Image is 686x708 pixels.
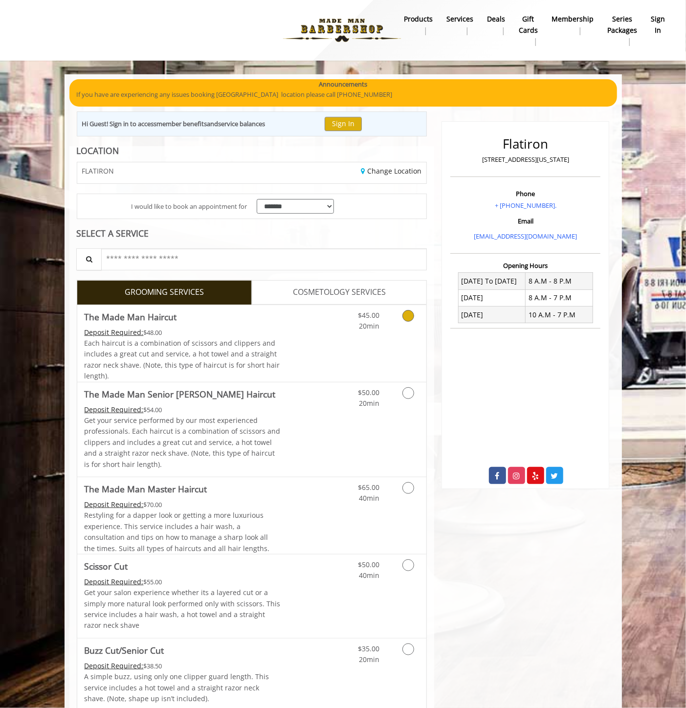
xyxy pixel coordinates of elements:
b: Membership [552,14,594,24]
p: If you have are experiencing any issues booking [GEOGRAPHIC_DATA] location please call [PHONE_NUM... [77,89,610,100]
div: $55.00 [85,576,281,587]
a: [EMAIL_ADDRESS][DOMAIN_NAME] [474,232,577,241]
button: Service Search [76,248,102,270]
span: FLATIRON [82,167,114,175]
span: This service needs some Advance to be paid before we block your appointment [85,405,144,414]
div: $48.00 [85,327,281,338]
td: [DATE] [458,307,526,323]
b: member benefits [157,119,207,128]
span: I would like to book an appointment for [131,201,247,212]
a: Change Location [361,166,421,176]
b: Series packages [607,14,637,36]
a: sign insign in [644,12,672,38]
span: $50.00 [358,560,379,569]
span: This service needs some Advance to be paid before we block your appointment [85,577,144,586]
span: $50.00 [358,388,379,397]
img: Made Man Barbershop logo [275,3,409,57]
p: A simple buzz, using only one clipper guard length. This service includes a hot towel and a strai... [85,671,281,704]
div: $54.00 [85,404,281,415]
b: Deals [487,14,505,24]
a: Gift cardsgift cards [512,12,545,48]
b: Scissor Cut [85,559,128,573]
span: 40min [359,493,379,503]
a: MembershipMembership [545,12,600,38]
b: LOCATION [77,145,119,156]
p: [STREET_ADDRESS][US_STATE] [453,155,598,165]
span: 20min [359,321,379,331]
span: This service needs some Advance to be paid before we block your appointment [85,661,144,670]
b: gift cards [519,14,538,36]
td: 10 A.M - 7 P.M [526,307,593,323]
div: Hi Guest! Sign in to access and [82,119,266,129]
span: 20min [359,655,379,664]
b: The Made Man Haircut [85,310,177,324]
p: Get your service performed by our most experienced professionals. Each haircut is a combination o... [85,415,281,470]
b: The Made Man Senior [PERSON_NAME] Haircut [85,387,276,401]
h2: Flatiron [453,137,598,151]
a: ServicesServices [440,12,480,38]
span: GROOMING SERVICES [125,286,204,299]
h3: Email [453,218,598,224]
td: 8 A.M - 7 P.M [526,289,593,306]
td: 8 A.M - 8 P.M [526,273,593,289]
a: Productsproducts [397,12,440,38]
p: Get your salon experience whether its a layered cut or a simply more natural look performed only ... [85,587,281,631]
span: $45.00 [358,310,379,320]
div: $38.50 [85,661,281,671]
h3: Phone [453,190,598,197]
a: Series packagesSeries packages [600,12,644,48]
td: [DATE] To [DATE] [458,273,526,289]
span: This service needs some Advance to be paid before we block your appointment [85,500,144,509]
b: Services [446,14,473,24]
b: service balances [219,119,266,128]
h3: Opening Hours [450,262,600,269]
div: $70.00 [85,499,281,510]
div: SELECT A SERVICE [77,229,427,238]
b: sign in [651,14,665,36]
span: 20min [359,398,379,408]
span: 40min [359,571,379,580]
b: Announcements [319,79,367,89]
button: Sign In [325,117,362,131]
span: COSMETOLOGY SERVICES [293,286,386,299]
a: + [PHONE_NUMBER]. [495,201,556,210]
span: Each haircut is a combination of scissors and clippers and includes a great cut and service, a ho... [85,338,280,380]
span: This service needs some Advance to be paid before we block your appointment [85,328,144,337]
span: $65.00 [358,483,379,492]
b: The Made Man Master Haircut [85,482,207,496]
span: $35.00 [358,644,379,653]
b: Buzz Cut/Senior Cut [85,643,164,657]
td: [DATE] [458,289,526,306]
a: DealsDeals [480,12,512,38]
span: Restyling for a dapper look or getting a more luxurious experience. This service includes a hair ... [85,510,270,553]
b: products [404,14,433,24]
